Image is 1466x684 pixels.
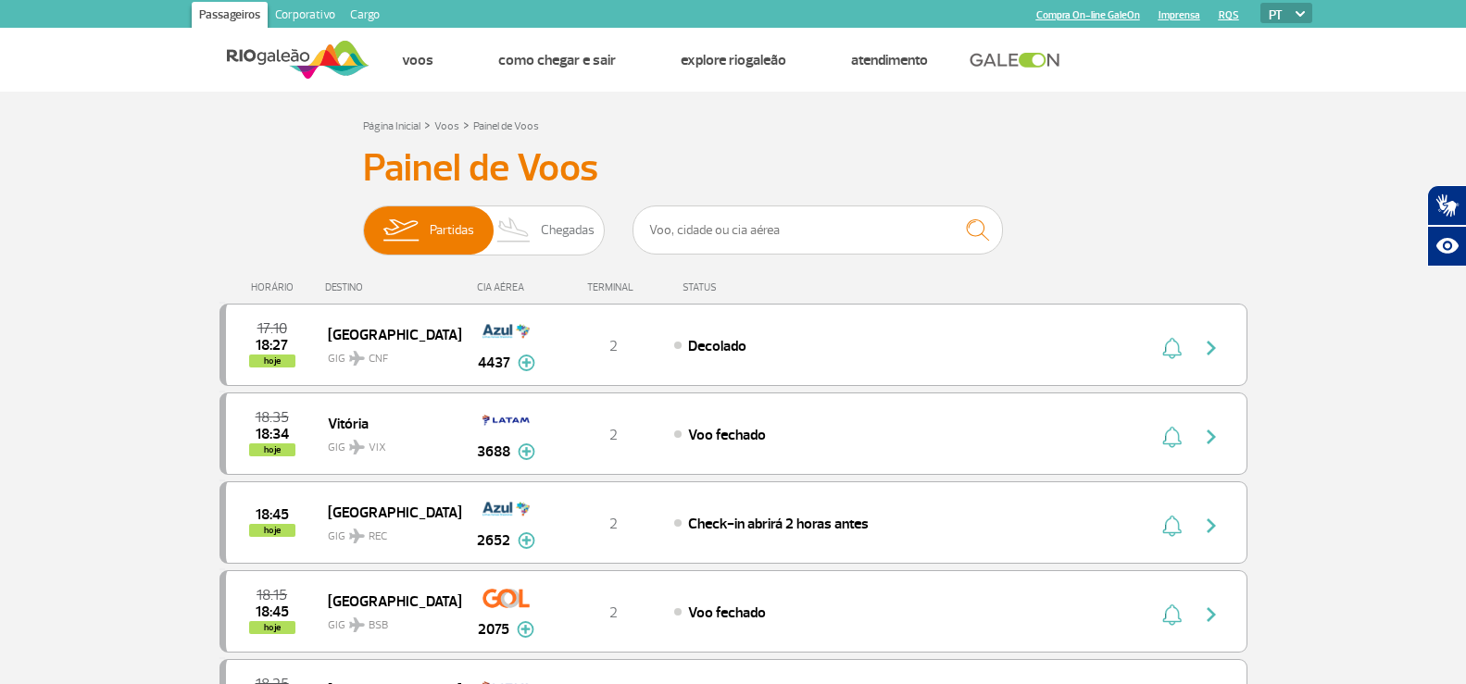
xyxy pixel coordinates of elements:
[256,605,289,618] span: 2025-09-30 18:45:00
[478,352,510,374] span: 4437
[349,351,365,366] img: destiny_airplane.svg
[349,440,365,454] img: destiny_airplane.svg
[681,51,786,69] a: Explore RIOgaleão
[363,145,1104,192] h3: Painel de Voos
[371,206,430,255] img: slider-embarque
[1162,603,1182,626] img: sino-painel-voo.svg
[1162,426,1182,448] img: sino-painel-voo.svg
[256,411,289,424] span: 2025-09-30 18:35:00
[192,2,268,31] a: Passageiros
[325,281,460,293] div: DESTINO
[424,114,431,135] a: >
[633,205,1003,255] input: Voo, cidade ou cia aérea
[328,411,446,435] span: Vitória
[249,524,295,537] span: hoje
[477,441,510,463] span: 3688
[1200,515,1222,537] img: seta-direita-painel-voo.svg
[460,281,553,293] div: CIA AÉREA
[257,589,287,602] span: 2025-09-30 18:15:00
[1162,337,1182,359] img: sino-painel-voo.svg
[1162,515,1182,537] img: sino-painel-voo.svg
[256,508,289,521] span: 2025-09-30 18:45:00
[369,440,386,456] span: VIX
[225,281,326,293] div: HORÁRIO
[609,337,618,355] span: 2
[1036,9,1140,21] a: Compra On-line GaleOn
[1200,337,1222,359] img: seta-direita-painel-voo.svg
[1427,226,1466,267] button: Abrir recursos assistivos.
[518,532,535,549] img: mais-info-painel-voo.svg
[363,119,420,133] a: Página Inicial
[553,281,673,293] div: TERMINAL
[688,603,766,622] span: Voo fechado
[430,206,474,255] span: Partidas
[609,515,618,533] span: 2
[328,429,446,456] span: GIG
[609,426,618,444] span: 2
[257,322,287,335] span: 2025-09-30 17:10:00
[256,339,288,352] span: 2025-09-30 18:27:00
[517,621,534,638] img: mais-info-painel-voo.svg
[518,443,535,460] img: mais-info-painel-voo.svg
[249,443,295,456] span: hoje
[498,51,616,69] a: Como chegar e sair
[369,351,388,367] span: CNF
[402,51,433,69] a: Voos
[487,206,542,255] img: slider-desembarque
[1427,185,1466,226] button: Abrir tradutor de língua de sinais.
[328,341,446,367] span: GIG
[249,354,295,367] span: hoje
[328,322,446,346] span: [GEOGRAPHIC_DATA]
[349,617,365,632] img: destiny_airplane.svg
[518,354,535,371] img: mais-info-painel-voo.svg
[349,529,365,543] img: destiny_airplane.svg
[268,2,343,31] a: Corporativo
[328,500,446,524] span: [GEOGRAPHIC_DATA]
[328,589,446,613] span: [GEOGRAPHIC_DATA]
[477,529,510,552] span: 2652
[249,621,295,634] span: hoje
[1159,9,1200,21] a: Imprensa
[609,603,618,622] span: 2
[328,518,446,545] span: GIG
[1219,9,1239,21] a: RQS
[688,337,746,355] span: Decolado
[688,515,869,533] span: Check-in abrirá 2 horas antes
[1200,426,1222,448] img: seta-direita-painel-voo.svg
[256,428,289,441] span: 2025-09-30 18:34:09
[369,529,387,545] span: REC
[478,618,509,640] span: 2075
[328,607,446,634] span: GIG
[541,206,595,255] span: Chegadas
[688,426,766,444] span: Voo fechado
[369,617,388,634] span: BSB
[851,51,928,69] a: Atendimento
[1200,603,1222,626] img: seta-direita-painel-voo.svg
[463,114,470,135] a: >
[434,119,459,133] a: Voos
[673,281,824,293] div: STATUS
[1427,185,1466,267] div: Plugin de acessibilidade da Hand Talk.
[473,119,539,133] a: Painel de Voos
[343,2,387,31] a: Cargo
